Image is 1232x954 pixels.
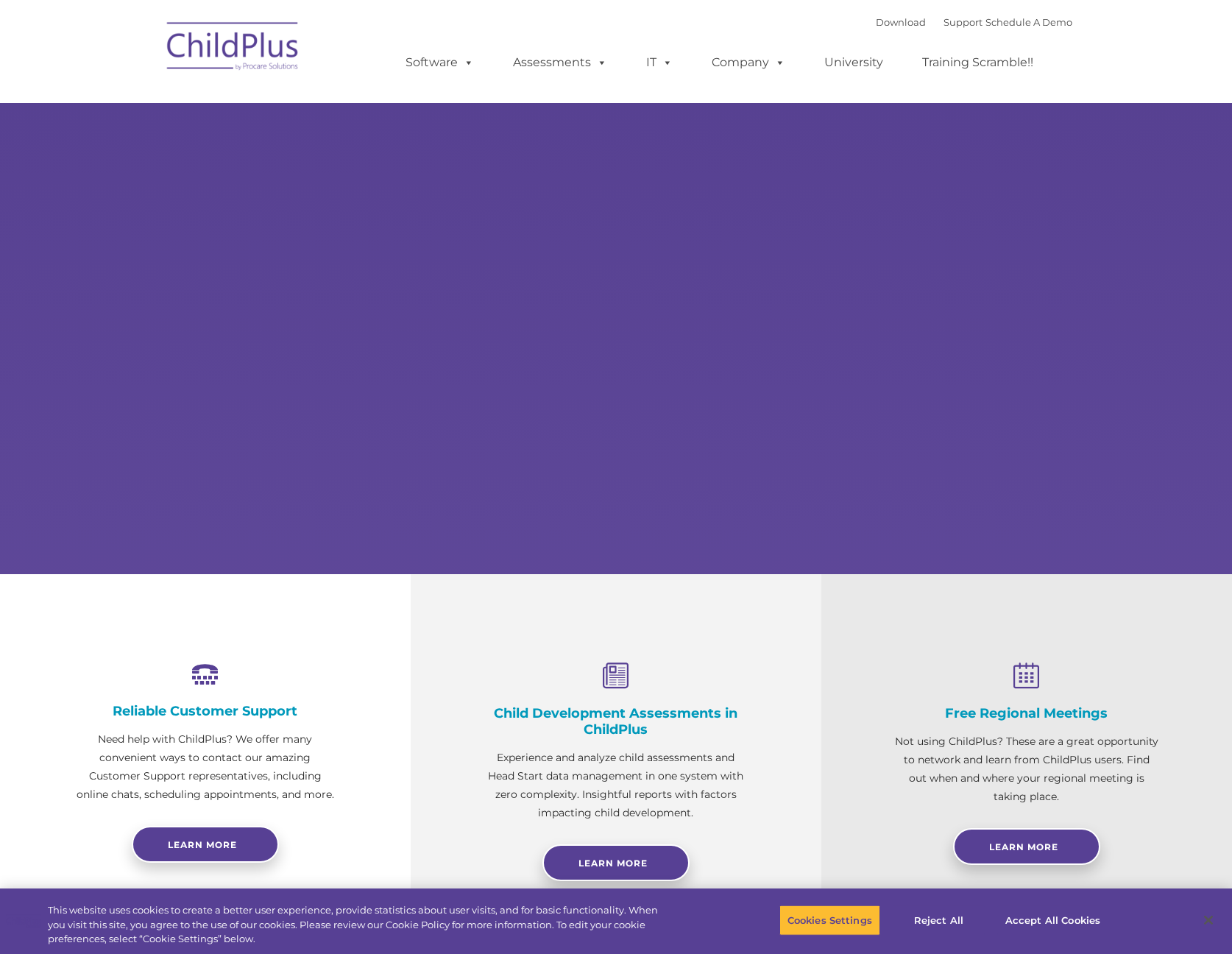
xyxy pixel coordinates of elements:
[876,16,1072,28] font: |
[895,705,1158,721] h4: Free Regional Meetings
[697,48,800,77] a: Company
[997,905,1108,936] button: Accept All Cookies
[953,828,1100,865] a: Learn More
[391,48,489,77] a: Software
[578,858,648,869] span: Learn More
[810,48,898,77] a: University
[484,705,748,738] h4: Child Development Assessments in ChildPlus
[132,826,279,863] a: Learn more
[498,48,622,77] a: Assessments
[989,841,1058,852] span: Learn More
[893,905,985,936] button: Reject All
[48,903,678,947] div: This website uses cookies to create a better user experience, provide statistics about user visit...
[631,48,687,77] a: IT
[168,839,237,850] span: Learn more
[484,749,748,822] p: Experience and analyze child assessments and Head Start data management in one system with zero c...
[160,12,307,85] img: ChildPlus by Procare Solutions
[74,703,337,719] h4: Reliable Customer Support
[944,16,983,28] a: Support
[779,905,880,936] button: Cookies Settings
[895,732,1158,806] p: Not using ChildPlus? These are a great opportunity to network and learn from ChildPlus users. Fin...
[907,48,1048,77] a: Training Scramble!!
[876,16,926,28] a: Download
[542,844,690,881] a: Learn More
[1192,904,1225,936] button: Close
[985,16,1072,28] a: Schedule A Demo
[74,730,337,804] p: Need help with ChildPlus? We offer many convenient ways to contact our amazing Customer Support r...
